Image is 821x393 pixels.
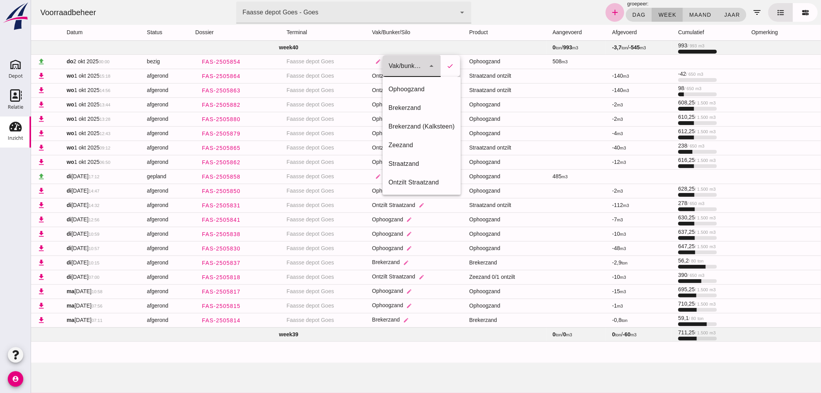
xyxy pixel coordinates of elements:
span: FAS-2505854 [170,59,210,65]
small: m3 [667,72,673,77]
button: dag [595,8,621,22]
small: m3 [679,158,685,163]
i: edit [376,289,381,294]
td: afgerond [110,83,158,97]
span: -40 [581,144,595,151]
a: FAS-2505863 [164,83,216,97]
span: 278 [647,200,674,206]
a: FAS-2505841 [164,213,216,227]
i: upload [6,57,14,66]
td: Ophoogzand [432,299,516,313]
span: 98 [647,85,670,91]
small: / 650 [656,144,666,148]
th: afgevoerd [575,25,641,40]
td: Ophoogzand [335,112,432,126]
td: Ontzilt Straatzand [335,270,432,284]
small: / 1.500 [664,216,677,220]
span: -48 [581,245,595,251]
span: -2 [581,116,592,122]
td: afgerond [110,112,158,126]
i: edit [376,231,381,237]
small: 14:32 [57,203,68,208]
span: 993 [647,42,674,49]
span: FAS-2505831 [170,202,210,209]
small: m3 [589,160,595,165]
th: status [110,25,158,40]
td: Faasse depot Goes [249,97,335,112]
td: afgerond [110,270,158,284]
span: -2 [581,101,592,108]
td: Faasse depot Goes [249,126,335,141]
small: 14:56 [69,88,80,93]
td: Faasse depot Goes [249,212,335,227]
i: edit [388,274,393,280]
i: filter_list [722,8,731,17]
i: edit [345,59,350,64]
small: / 650 [656,201,666,206]
td: afgerond [110,155,158,169]
td: Ophoogzand [432,54,516,69]
td: Brekerzand [432,256,516,270]
a: FAS-2505879 [164,127,216,141]
td: Faasse depot Goes [249,241,335,256]
th: cumulatief [641,25,714,40]
a: FAS-2505814 [164,313,216,327]
span: FAS-2505862 [170,159,210,165]
small: 12:43 [69,131,80,136]
th: datum [29,25,110,40]
span: FAS-2505880 [170,116,210,122]
span: 1 okt 2025 [36,87,80,93]
small: 13:28 [69,117,80,122]
th: vak/bunker/silo [335,25,432,40]
button: maand [652,8,687,22]
span: 637,25 [647,229,685,235]
small: ton [591,45,597,50]
td: afgerond [110,212,158,227]
span: FAS-2505814 [170,317,210,323]
small: m3 [592,203,598,208]
span: [DATE] [36,188,69,194]
small: m3 [668,43,674,48]
td: Straatzand ontzilt [432,198,516,212]
small: m3 [589,146,595,150]
td: Zeezand 0/1 ontzilt [432,270,516,284]
i: download [6,86,14,94]
td: Ophoogzand [432,212,516,227]
span: FAS-2505830 [170,245,210,252]
small: m3 [592,88,598,93]
span: 630,25 [647,214,685,221]
i: edit [345,174,350,179]
i: edit [376,245,381,251]
small: m3 [586,131,592,136]
td: afgerond [110,241,158,256]
span: [DATE] [36,202,69,208]
span: 1 okt 2025 [36,73,80,79]
i: download [6,216,14,224]
i: edit [376,217,381,223]
small: 13:44 [69,103,80,107]
small: 14:47 [57,189,68,193]
i: account_circle [8,371,23,387]
span: FAS-2505837 [170,260,210,266]
td: afgerond [110,126,158,141]
span: -140 [581,87,598,93]
span: [DATE] [36,231,69,237]
small: m3 [589,232,595,236]
a: FAS-2505818 [164,270,216,284]
span: FAS-2505865 [170,145,210,151]
th: aangevoerd [515,25,575,40]
small: m3 [586,189,592,193]
td: Ophoogzand [335,299,432,313]
i: add [579,8,589,17]
span: FAS-2505818 [170,274,210,280]
td: Ophoogzand [432,155,516,169]
td: Ophoogzand [432,126,516,141]
small: 06:50 [69,160,80,165]
td: Ophoogzand [335,284,432,299]
small: / 650 [655,72,665,77]
strong: wo [36,144,43,151]
span: / [521,44,547,50]
span: -12 [581,159,595,165]
td: afgerond [110,313,158,327]
small: / 1.500 [664,115,677,120]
